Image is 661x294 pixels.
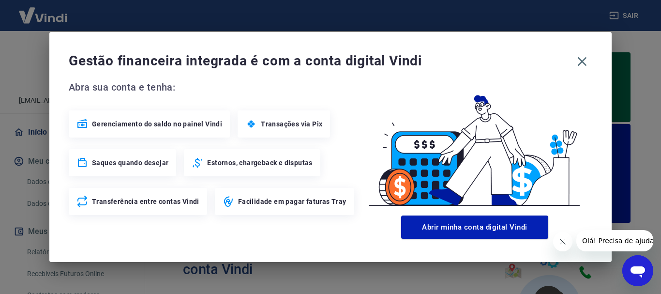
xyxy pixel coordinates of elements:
span: Saques quando desejar [92,158,168,168]
span: Facilidade em pagar faturas Tray [238,197,346,206]
iframe: Mensagem da empresa [576,230,653,251]
span: Transações via Pix [261,119,322,129]
iframe: Botão para abrir a janela de mensagens [622,255,653,286]
span: Estornos, chargeback e disputas [207,158,312,168]
span: Gestão financeira integrada é com a conta digital Vindi [69,51,572,71]
button: Abrir minha conta digital Vindi [401,216,548,239]
iframe: Fechar mensagem [553,232,572,251]
span: Abra sua conta e tenha: [69,79,357,95]
span: Olá! Precisa de ajuda? [6,7,81,15]
img: Good Billing [357,79,592,212]
span: Gerenciamento do saldo no painel Vindi [92,119,222,129]
span: Transferência entre contas Vindi [92,197,199,206]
